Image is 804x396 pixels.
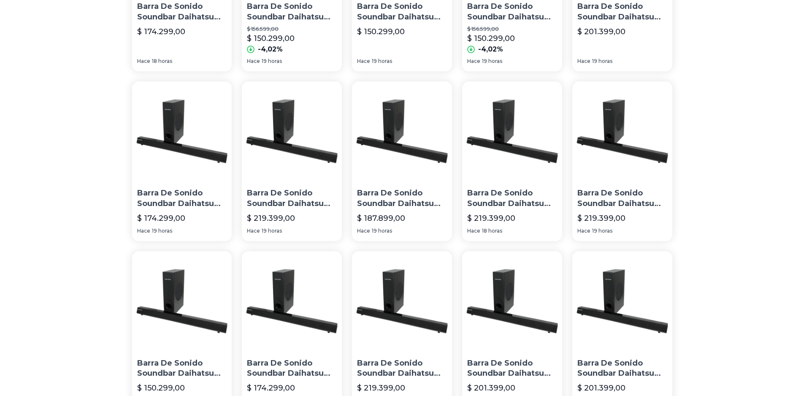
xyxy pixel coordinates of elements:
[577,26,625,38] p: $ 201.399,00
[577,382,625,394] p: $ 201.399,00
[352,251,452,351] img: Barra De Sonido Soundbar Daihatsu Sb-6000w Taiko Subwoofer
[137,212,185,224] p: $ 174.299,00
[247,26,337,33] p: $ 156.599,00
[247,58,260,65] span: Hace
[258,44,283,54] p: -4,02%
[132,81,232,241] a: Barra De Sonido Soundbar Daihatsu Sb-6000w Taiko SubwooferBarra De Sonido Soundbar Daihatsu Sb-60...
[577,228,590,234] span: Hace
[357,58,370,65] span: Hace
[467,228,480,234] span: Hace
[137,1,227,22] p: Barra De Sonido Soundbar Daihatsu Sb-6000w Taiko Subwoofer
[572,81,672,182] img: Barra De Sonido Soundbar Daihatsu Sb-6000w Taiko Subwoofer
[467,58,480,65] span: Hace
[467,188,557,209] p: Barra De Sonido Soundbar Daihatsu Sb-6000w Taiko Subwoofer
[352,81,452,182] img: Barra De Sonido Soundbar Daihatsu Sb-6000w Taiko Subwoofer
[357,228,370,234] span: Hace
[262,58,282,65] span: 19 horas
[137,26,185,38] p: $ 174.299,00
[478,44,503,54] p: -4,02%
[572,251,672,351] img: Barra De Sonido Soundbar Daihatsu Sb-6000w Taiko Subwoofer
[357,1,447,22] p: Barra De Sonido Soundbar Daihatsu Sb-6000w Taiko Subwoofer
[137,382,185,394] p: $ 150.299,00
[592,228,612,234] span: 19 horas
[372,228,392,234] span: 19 horas
[467,33,515,44] p: $ 150.299,00
[577,188,667,209] p: Barra De Sonido Soundbar Daihatsu Sb-6000w Taiko Subwoofer
[242,81,342,241] a: Barra De Sonido Soundbar Daihatsu Sb-6000w Taiko SubwooferBarra De Sonido Soundbar Daihatsu Sb-60...
[467,1,557,22] p: Barra De Sonido Soundbar Daihatsu Sb-6000w Taiko Subwoofer
[247,33,295,44] p: $ 150.299,00
[132,251,232,351] img: Barra De Sonido Soundbar Daihatsu Sb-6000w Taiko Subwoofer
[262,228,282,234] span: 19 horas
[462,81,562,182] img: Barra De Sonido Soundbar Daihatsu Sb-6000w Taiko Subwoofer
[137,358,227,379] p: Barra De Sonido Soundbar Daihatsu Sb-6000w Taiko Subwoofer
[467,382,515,394] p: $ 201.399,00
[482,228,502,234] span: 18 horas
[467,358,557,379] p: Barra De Sonido Soundbar Daihatsu Sb-6000w Taiko Subwoofer
[592,58,612,65] span: 19 horas
[372,58,392,65] span: 19 horas
[467,212,515,224] p: $ 219.399,00
[482,58,502,65] span: 19 horas
[247,188,337,209] p: Barra De Sonido Soundbar Daihatsu Sb-6000w Taiko Subwoofer
[137,228,150,234] span: Hace
[242,81,342,182] img: Barra De Sonido Soundbar Daihatsu Sb-6000w Taiko Subwoofer
[247,228,260,234] span: Hace
[357,26,405,38] p: $ 150.299,00
[357,212,405,224] p: $ 187.899,00
[462,251,562,351] img: Barra De Sonido Soundbar Daihatsu Sb-6000w Taiko Subwoofer
[467,26,557,33] p: $ 156.599,00
[352,81,452,241] a: Barra De Sonido Soundbar Daihatsu Sb-6000w Taiko SubwooferBarra De Sonido Soundbar Daihatsu Sb-60...
[357,358,447,379] p: Barra De Sonido Soundbar Daihatsu Sb-6000w Taiko Subwoofer
[247,212,295,224] p: $ 219.399,00
[577,358,667,379] p: Barra De Sonido Soundbar Daihatsu Sb-6000w Taiko Subwoofer
[152,228,172,234] span: 19 horas
[152,58,172,65] span: 18 horas
[577,58,590,65] span: Hace
[462,81,562,241] a: Barra De Sonido Soundbar Daihatsu Sb-6000w Taiko SubwooferBarra De Sonido Soundbar Daihatsu Sb-60...
[247,1,337,22] p: Barra De Sonido Soundbar Daihatsu Sb-6000w Taiko Subwoofer
[357,382,405,394] p: $ 219.399,00
[132,81,232,182] img: Barra De Sonido Soundbar Daihatsu Sb-6000w Taiko Subwoofer
[137,188,227,209] p: Barra De Sonido Soundbar Daihatsu Sb-6000w Taiko Subwoofer
[242,251,342,351] img: Barra De Sonido Soundbar Daihatsu Sb-6000w Taiko Subwoofer
[247,382,295,394] p: $ 174.299,00
[577,212,625,224] p: $ 219.399,00
[357,188,447,209] p: Barra De Sonido Soundbar Daihatsu Sb-6000w Taiko Subwoofer
[137,58,150,65] span: Hace
[247,358,337,379] p: Barra De Sonido Soundbar Daihatsu Sb-6000w Taiko Subwoofer
[572,81,672,241] a: Barra De Sonido Soundbar Daihatsu Sb-6000w Taiko SubwooferBarra De Sonido Soundbar Daihatsu Sb-60...
[577,1,667,22] p: Barra De Sonido Soundbar Daihatsu Sb-6000w Taiko Subwoofer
